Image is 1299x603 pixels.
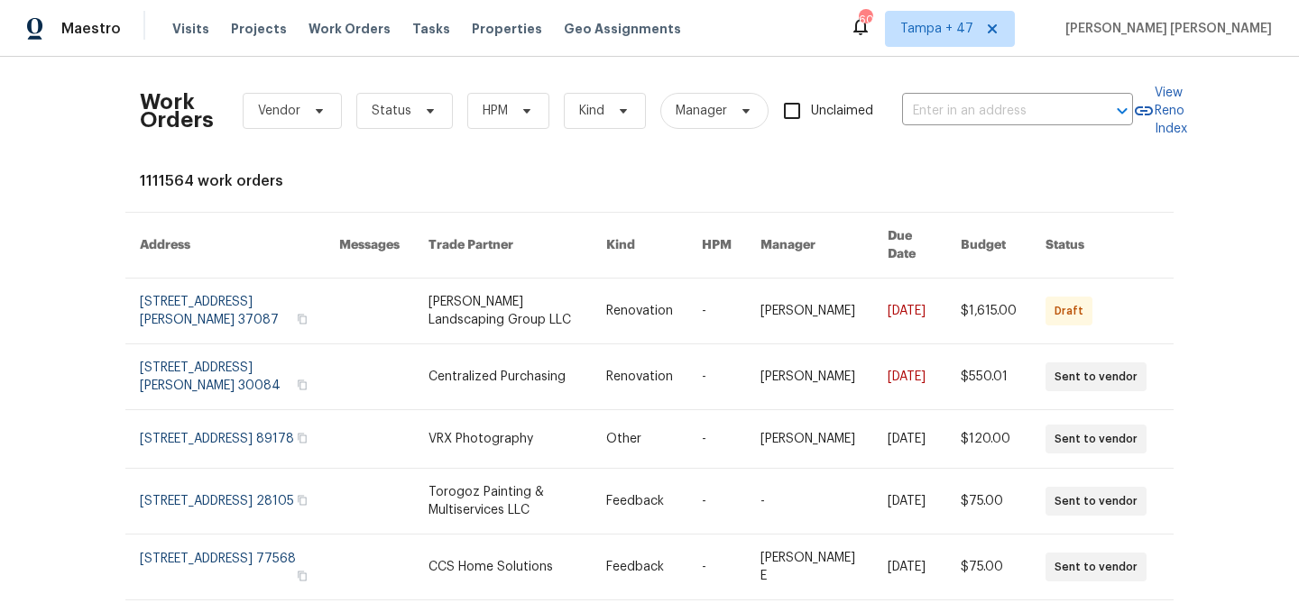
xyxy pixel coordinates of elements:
td: - [687,410,746,469]
button: Open [1110,98,1135,123]
span: Projects [231,20,287,38]
th: HPM [687,213,746,279]
span: Status [372,102,411,120]
td: Centralized Purchasing [414,344,592,410]
button: Copy Address [294,430,310,446]
span: Work Orders [309,20,391,38]
span: Visits [172,20,209,38]
td: - [746,469,873,534]
td: Torogoz Painting & Multiservices LLC [414,469,592,534]
th: Trade Partner [414,213,592,279]
th: Kind [592,213,687,279]
td: [PERSON_NAME] [746,344,873,410]
td: [PERSON_NAME] [746,279,873,344]
span: HPM [483,102,508,120]
td: - [687,344,746,410]
td: - [687,534,746,600]
span: Tasks [412,23,450,35]
h2: Work Orders [140,93,214,129]
span: Geo Assignments [564,20,681,38]
th: Manager [746,213,873,279]
td: Feedback [592,534,687,600]
td: Other [592,410,687,469]
td: CCS Home Solutions [414,534,592,600]
button: Copy Address [294,377,310,393]
th: Address [125,213,325,279]
button: Copy Address [294,568,310,584]
td: VRX Photography [414,410,592,469]
th: Status [1031,213,1174,279]
td: [PERSON_NAME] [746,410,873,469]
span: [PERSON_NAME] [PERSON_NAME] [1058,20,1272,38]
span: Properties [472,20,542,38]
span: Maestro [61,20,121,38]
td: Renovation [592,279,687,344]
input: Enter in an address [902,97,1082,125]
td: - [687,279,746,344]
div: 1111564 work orders [140,172,1159,190]
td: [PERSON_NAME] E [746,534,873,600]
a: View Reno Index [1133,84,1187,138]
th: Due Date [873,213,946,279]
td: [PERSON_NAME] Landscaping Group LLC [414,279,592,344]
button: Copy Address [294,311,310,327]
span: Manager [676,102,727,120]
div: 605 [859,11,871,29]
th: Budget [946,213,1031,279]
th: Messages [325,213,414,279]
span: Tampa + 47 [900,20,973,38]
td: - [687,469,746,534]
button: Copy Address [294,492,310,508]
span: Unclaimed [811,102,873,121]
td: Renovation [592,344,687,410]
td: Feedback [592,469,687,534]
span: Kind [579,102,604,120]
span: Vendor [258,102,300,120]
